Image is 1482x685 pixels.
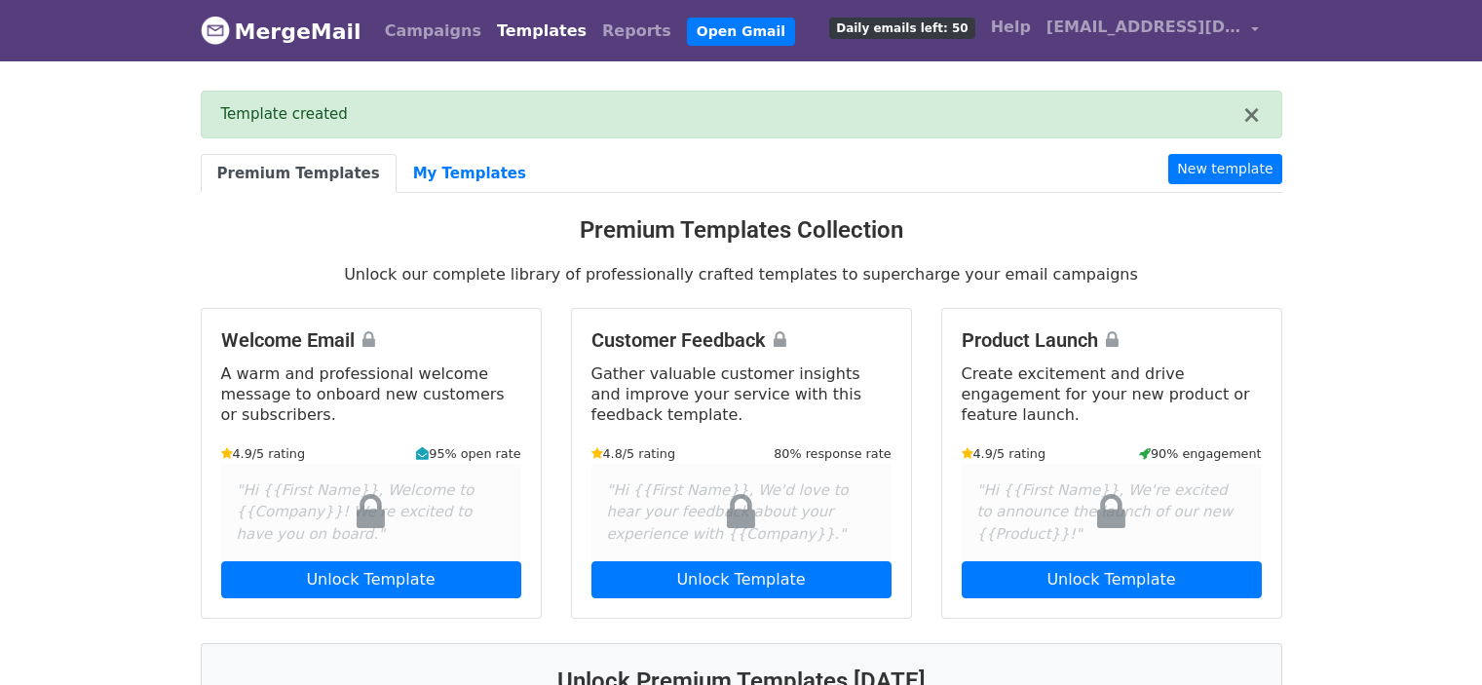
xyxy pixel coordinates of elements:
small: 80% response rate [774,444,891,463]
p: Unlock our complete library of professionally crafted templates to supercharge your email campaigns [201,264,1282,285]
h4: Product Launch [962,328,1262,352]
a: [EMAIL_ADDRESS][DOMAIN_NAME] [1039,8,1267,54]
a: Help [983,8,1039,47]
h4: Welcome Email [221,328,521,352]
span: Daily emails left: 50 [829,18,974,39]
button: × [1241,103,1261,127]
span: [EMAIL_ADDRESS][DOMAIN_NAME] [1046,16,1241,39]
h3: Premium Templates Collection [201,216,1282,245]
img: MergeMail logo [201,16,230,45]
small: 4.9/5 rating [221,444,306,463]
a: Unlock Template [221,561,521,598]
div: Template created [221,103,1242,126]
a: Premium Templates [201,154,397,194]
a: Open Gmail [687,18,795,46]
a: New template [1168,154,1281,184]
small: 4.8/5 rating [591,444,676,463]
a: Unlock Template [962,561,1262,598]
a: Campaigns [377,12,489,51]
p: A warm and professional welcome message to onboard new customers or subscribers. [221,363,521,425]
a: MergeMail [201,11,361,52]
div: "Hi {{First Name}}, Welcome to {{Company}}! We're excited to have you on board." [221,464,521,561]
small: 95% open rate [416,444,520,463]
p: Gather valuable customer insights and improve your service with this feedback template. [591,363,892,425]
div: "Hi {{First Name}}, We'd love to hear your feedback about your experience with {{Company}}." [591,464,892,561]
h4: Customer Feedback [591,328,892,352]
div: "Hi {{First Name}}, We're excited to announce the launch of our new {{Product}}!" [962,464,1262,561]
a: Templates [489,12,594,51]
small: 90% engagement [1139,444,1262,463]
small: 4.9/5 rating [962,444,1046,463]
a: My Templates [397,154,543,194]
a: Unlock Template [591,561,892,598]
p: Create excitement and drive engagement for your new product or feature launch. [962,363,1262,425]
a: Daily emails left: 50 [821,8,982,47]
a: Reports [594,12,679,51]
